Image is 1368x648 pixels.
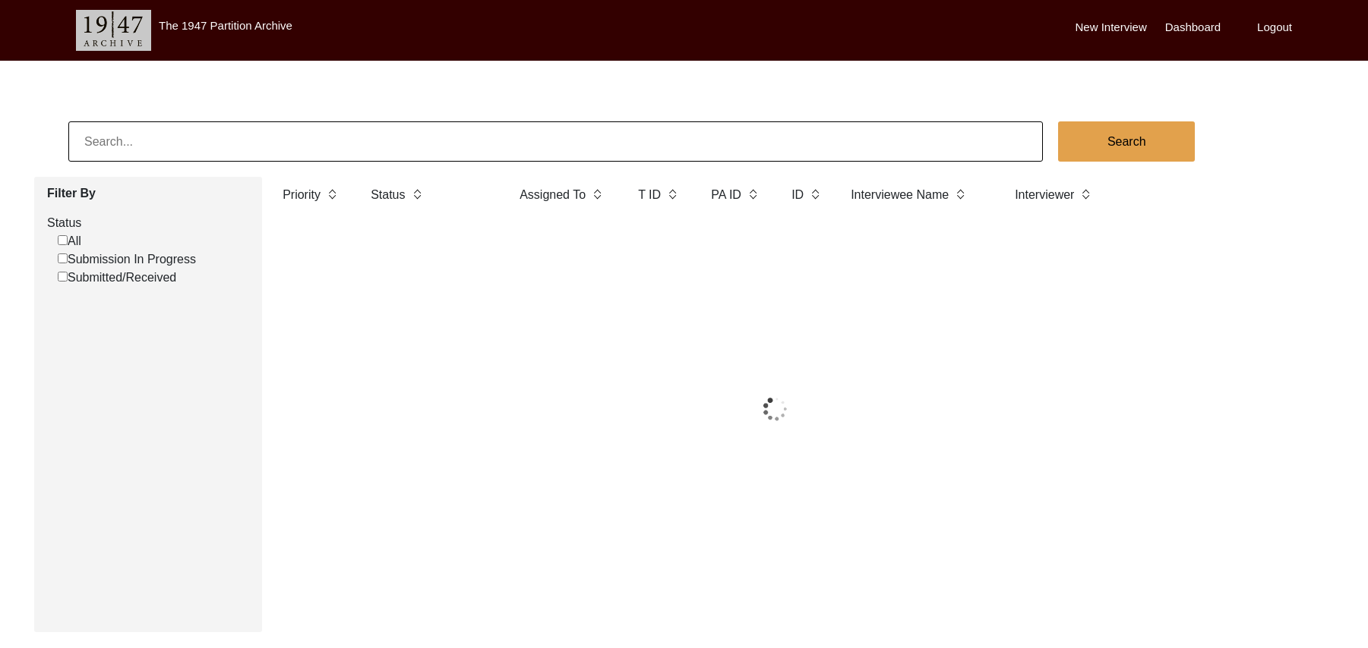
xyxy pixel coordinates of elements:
[667,186,678,203] img: sort-button.png
[76,10,151,51] img: header-logo.png
[159,19,292,32] label: The 1947 Partition Archive
[58,235,68,245] input: All
[955,186,965,203] img: sort-button.png
[412,186,422,203] img: sort-button.png
[327,186,337,203] img: sort-button.png
[1058,121,1195,162] button: Search
[638,186,661,204] label: T ID
[371,186,405,204] label: Status
[520,186,586,204] label: Assigned To
[58,250,196,269] label: Submission In Progress
[1257,19,1292,36] label: Logout
[58,272,68,282] input: Submitted/Received
[58,253,68,263] input: Submission In Progress
[68,121,1043,162] input: Search...
[810,186,820,203] img: sort-button.png
[592,186,602,203] img: sort-button.png
[1015,186,1074,204] label: Interviewer
[1165,19,1221,36] label: Dashboard
[1076,19,1147,36] label: New Interview
[851,186,949,204] label: Interviewee Name
[718,371,833,447] img: 1*9EBHIOzhE1XfMYoKz1JcsQ.gif
[711,186,741,204] label: PA ID
[58,269,176,287] label: Submitted/Received
[747,186,758,203] img: sort-button.png
[47,214,251,232] label: Status
[791,186,804,204] label: ID
[58,232,81,250] label: All
[283,186,321,204] label: Priority
[1080,186,1091,203] img: sort-button.png
[47,184,251,203] label: Filter By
